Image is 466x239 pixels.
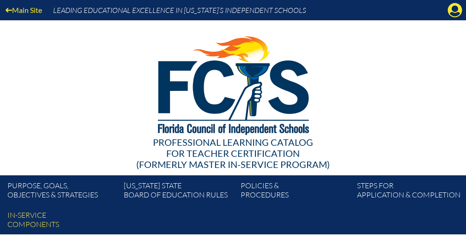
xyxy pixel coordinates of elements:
[138,20,328,146] img: FCISlogo221.eps
[166,148,300,159] span: for Teacher Certification
[237,179,353,205] a: Policies &Procedures
[120,179,236,205] a: [US_STATE] StateBoard of Education rules
[2,4,46,16] a: Main Site
[4,179,120,205] a: Purpose, goals,objectives & strategies
[448,3,462,18] svg: Manage account
[15,137,451,170] div: Professional Learning Catalog (formerly Master In-service Program)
